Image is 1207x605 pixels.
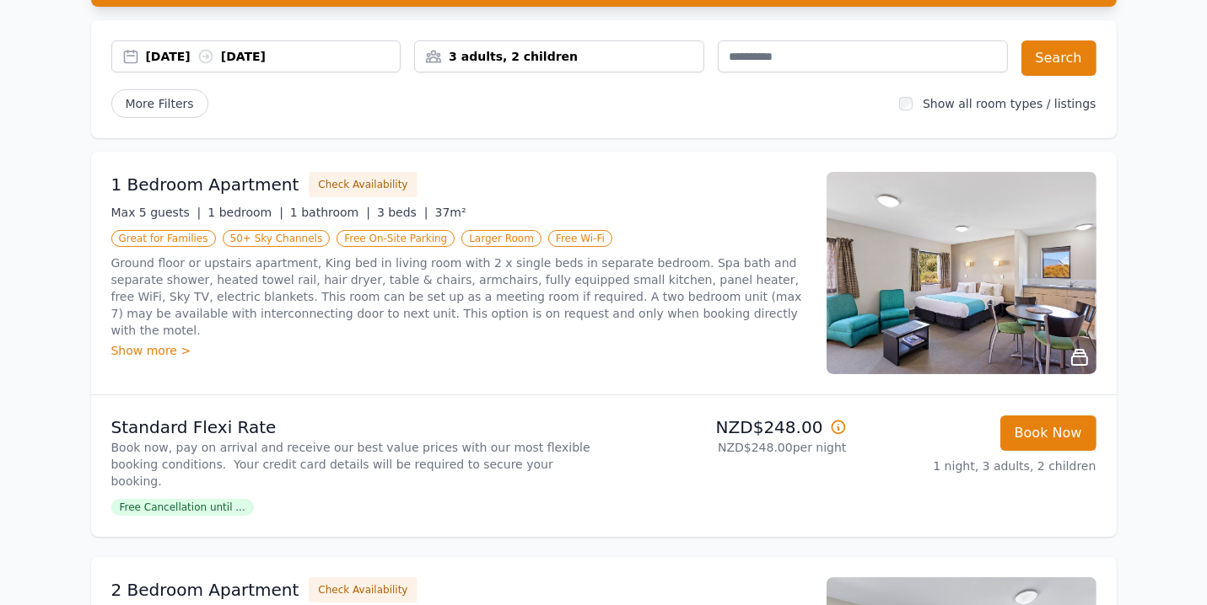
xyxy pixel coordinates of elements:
[309,577,417,602] button: Check Availability
[1021,40,1097,76] button: Search
[111,499,254,516] span: Free Cancellation until ...
[111,578,299,602] h3: 2 Bedroom Apartment
[548,230,612,247] span: Free Wi-Fi
[111,173,299,196] h3: 1 Bedroom Apartment
[111,439,597,490] p: Book now, pay on arrival and receive our best value prices with our most flexible booking conditi...
[461,230,542,247] span: Larger Room
[337,230,455,247] span: Free On-Site Parking
[377,206,428,219] span: 3 beds |
[223,230,331,247] span: 50+ Sky Channels
[111,254,806,339] p: Ground floor or upstairs apartment, King bed in living room with 2 x single beds in separate bedr...
[860,458,1097,474] p: 1 night, 3 adults, 2 children
[146,48,401,65] div: [DATE] [DATE]
[611,439,847,456] p: NZD$248.00 per night
[435,206,466,219] span: 37m²
[111,89,208,118] span: More Filters
[111,206,202,219] span: Max 5 guests |
[611,415,847,439] p: NZD$248.00
[111,230,216,247] span: Great for Families
[207,206,283,219] span: 1 bedroom |
[111,415,597,439] p: Standard Flexi Rate
[290,206,370,219] span: 1 bathroom |
[415,48,703,65] div: 3 adults, 2 children
[309,172,417,197] button: Check Availability
[923,97,1096,110] label: Show all room types / listings
[111,342,806,359] div: Show more >
[1000,415,1097,451] button: Book Now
